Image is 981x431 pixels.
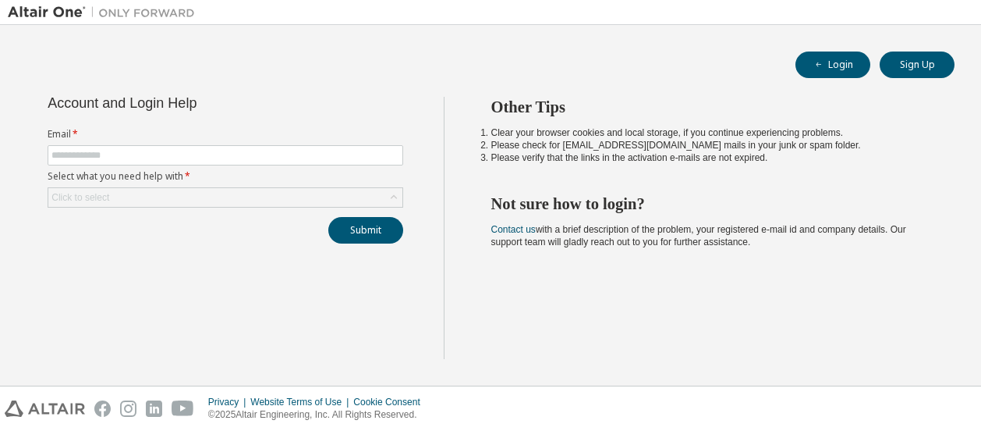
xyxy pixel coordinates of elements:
h2: Other Tips [491,97,927,117]
div: Privacy [208,396,250,408]
div: Click to select [51,191,109,204]
button: Login [795,52,870,78]
li: Clear your browser cookies and local storage, if you continue experiencing problems. [491,126,927,139]
img: linkedin.svg [146,401,162,417]
img: facebook.svg [94,401,111,417]
div: Cookie Consent [353,396,429,408]
li: Please check for [EMAIL_ADDRESS][DOMAIN_NAME] mails in your junk or spam folder. [491,139,927,151]
img: Altair One [8,5,203,20]
a: Contact us [491,224,536,235]
img: instagram.svg [120,401,136,417]
label: Select what you need help with [48,170,403,183]
div: Website Terms of Use [250,396,353,408]
img: altair_logo.svg [5,401,85,417]
li: Please verify that the links in the activation e-mails are not expired. [491,151,927,164]
p: © 2025 Altair Engineering, Inc. All Rights Reserved. [208,408,430,422]
button: Sign Up [880,52,954,78]
img: youtube.svg [172,401,194,417]
div: Click to select [48,188,402,207]
button: Submit [328,217,403,244]
div: Account and Login Help [48,97,332,109]
h2: Not sure how to login? [491,194,927,214]
span: with a brief description of the problem, your registered e-mail id and company details. Our suppo... [491,224,906,248]
label: Email [48,128,403,141]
